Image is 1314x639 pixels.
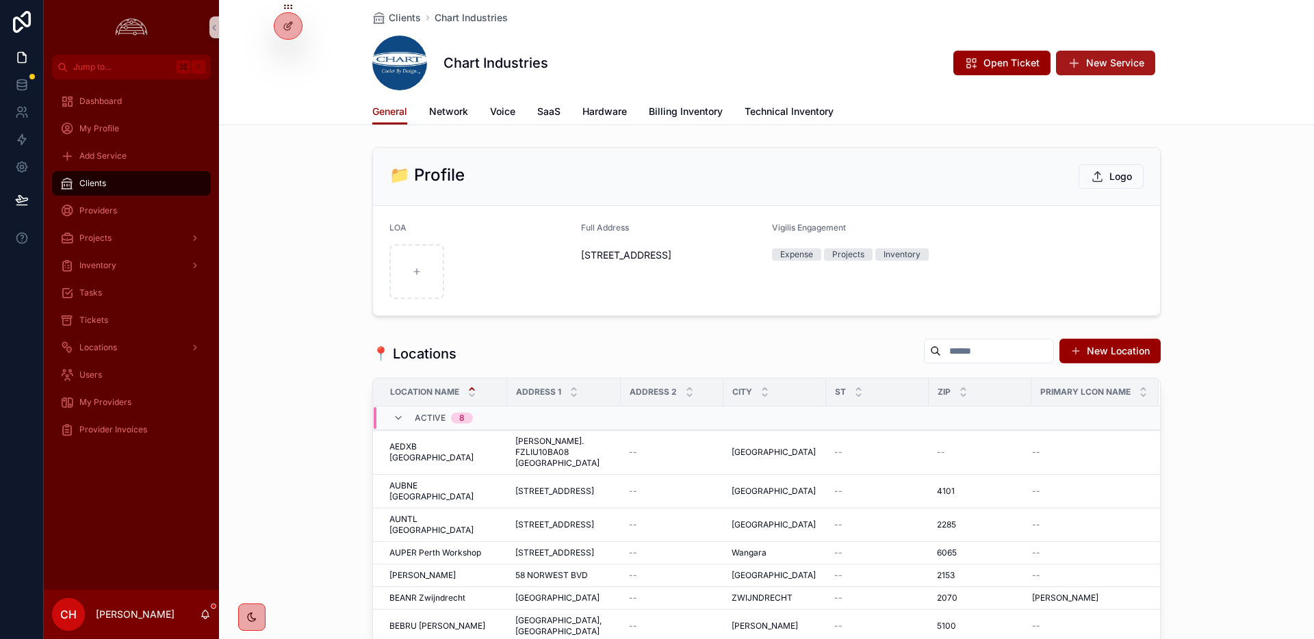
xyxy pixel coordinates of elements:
[515,615,613,637] span: [GEOGRAPHIC_DATA], [GEOGRAPHIC_DATA]
[490,99,515,127] a: Voice
[490,105,515,118] span: Voice
[832,248,864,261] div: Projects
[79,151,127,161] span: Add Service
[52,308,211,332] a: Tickets
[649,105,723,118] span: Billing Inventory
[79,123,119,134] span: My Profile
[772,222,846,233] span: Vigilis Engagement
[389,570,456,581] span: [PERSON_NAME]
[193,62,204,73] span: K
[581,222,629,233] span: Full Address
[516,387,561,397] span: Address 1
[732,547,766,558] span: Wangara
[582,105,627,118] span: Hardware
[515,547,594,558] span: [STREET_ADDRESS]
[937,621,956,631] span: 5100
[429,99,468,127] a: Network
[537,99,561,127] a: SaaS
[60,606,77,623] span: CH
[629,547,637,558] span: --
[389,441,499,463] span: AEDXB [GEOGRAPHIC_DATA]
[732,387,752,397] span: City
[834,547,842,558] span: --
[52,55,211,79] button: Jump to...K
[1032,570,1040,581] span: --
[372,99,407,125] a: General
[79,315,108,326] span: Tickets
[389,164,465,186] h2: 📁 Profile
[1040,387,1131,397] span: Primary LCON Name
[937,592,957,603] span: 2070
[834,519,842,530] span: --
[79,205,117,216] span: Providers
[649,99,723,127] a: Billing Inventory
[112,16,151,38] img: App logo
[745,105,834,118] span: Technical Inventory
[79,424,147,435] span: Provider Invoices
[52,144,211,168] a: Add Service
[79,369,102,380] span: Users
[1032,486,1040,497] span: --
[390,387,459,397] span: Location Name
[1086,56,1144,70] span: New Service
[372,105,407,118] span: General
[52,171,211,196] a: Clients
[1079,164,1144,189] button: Logo
[732,486,816,497] span: [GEOGRAPHIC_DATA]
[884,248,920,261] div: Inventory
[732,592,793,603] span: ZWIJNDRECHT
[745,99,834,127] a: Technical Inventory
[389,11,421,25] span: Clients
[834,592,842,603] span: --
[1032,592,1098,603] span: [PERSON_NAME]
[79,178,106,189] span: Clients
[79,287,102,298] span: Tasks
[581,248,762,262] span: [STREET_ADDRESS]
[582,99,627,127] a: Hardware
[515,570,588,581] span: 58 NORWEST BVD
[629,447,637,458] span: --
[96,608,175,621] p: [PERSON_NAME]
[953,51,1051,75] button: Open Ticket
[732,570,816,581] span: [GEOGRAPHIC_DATA]
[52,335,211,360] a: Locations
[515,486,594,497] span: [STREET_ADDRESS]
[938,387,951,397] span: Zip
[937,447,945,458] span: --
[835,387,846,397] span: ST
[629,621,637,631] span: --
[389,480,499,502] span: AUBNE [GEOGRAPHIC_DATA]
[515,592,600,603] span: [GEOGRAPHIC_DATA]
[732,621,798,631] span: [PERSON_NAME]
[537,105,561,118] span: SaaS
[983,56,1040,70] span: Open Ticket
[79,342,117,353] span: Locations
[429,105,468,118] span: Network
[630,387,677,397] span: Address 2
[834,447,842,458] span: --
[937,570,955,581] span: 2153
[1056,51,1155,75] button: New Service
[629,570,637,581] span: --
[73,62,171,73] span: Jump to...
[52,253,211,278] a: Inventory
[780,248,813,261] div: Expense
[435,11,508,25] a: Chart Industries
[1059,339,1161,363] button: New Location
[389,547,481,558] span: AUPER Perth Workshop
[1032,547,1040,558] span: --
[52,363,211,387] a: Users
[937,547,957,558] span: 6065
[52,417,211,442] a: Provider Invoices
[1032,447,1040,458] span: --
[389,222,407,233] span: LOA
[1032,519,1040,530] span: --
[1109,170,1132,183] span: Logo
[52,116,211,141] a: My Profile
[389,592,465,603] span: BEANR Zwijndrecht
[515,436,613,469] span: [PERSON_NAME]. FZLIU10BA08 [GEOGRAPHIC_DATA]
[834,570,842,581] span: --
[415,413,446,423] span: Active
